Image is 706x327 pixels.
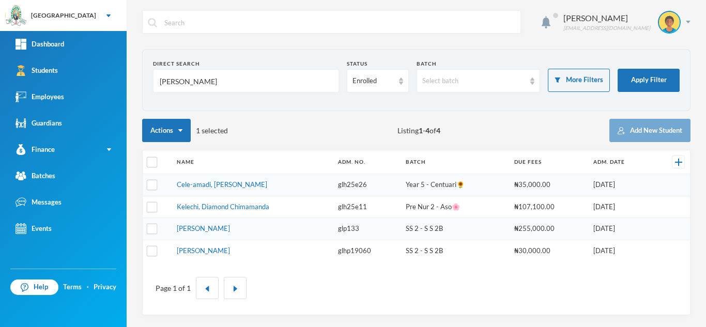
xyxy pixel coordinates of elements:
[588,240,654,261] td: [DATE]
[87,282,89,292] div: ·
[333,240,401,261] td: glhp19060
[401,196,509,218] td: Pre Nur 2 - Aso🌸
[548,69,610,92] button: More Filters
[16,144,55,155] div: Finance
[333,196,401,218] td: glh25e11
[401,150,509,174] th: Batch
[352,76,394,86] div: Enrolled
[563,24,650,32] div: [EMAIL_ADDRESS][DOMAIN_NAME]
[509,174,588,196] td: ₦35,000.00
[6,6,26,26] img: logo
[347,60,409,68] div: Status
[94,282,116,292] a: Privacy
[177,203,269,211] a: Kelechi, Diamond Chimamanda
[333,218,401,240] td: glp133
[509,150,588,174] th: Due Fees
[618,69,680,92] button: Apply Filter
[172,150,332,174] th: Name
[588,150,654,174] th: Adm. Date
[401,240,509,261] td: SS 2 - S S 2B
[419,126,423,135] b: 1
[422,76,526,86] div: Select batch
[16,65,58,76] div: Students
[31,11,96,20] div: [GEOGRAPHIC_DATA]
[509,240,588,261] td: ₦30,000.00
[159,70,333,93] input: Name, Admin No, Phone number, Email Address
[177,246,230,255] a: [PERSON_NAME]
[563,12,650,24] div: [PERSON_NAME]
[16,197,62,208] div: Messages
[16,39,64,50] div: Dashboard
[16,170,55,181] div: Batches
[588,174,654,196] td: [DATE]
[156,283,191,293] div: Page 1 of 1
[675,159,682,166] img: +
[148,18,157,27] img: search
[142,119,191,142] button: Actions
[397,125,440,136] span: Listing - of
[401,174,509,196] td: Year 5 - Centuari🌻
[417,60,541,68] div: Batch
[177,224,230,232] a: [PERSON_NAME]
[333,174,401,196] td: glh25e26
[509,196,588,218] td: ₦107,100.00
[16,91,64,102] div: Employees
[16,223,52,234] div: Events
[142,119,228,142] div: 1 selected
[63,282,82,292] a: Terms
[609,119,690,142] button: Add New Student
[436,126,440,135] b: 4
[509,218,588,240] td: ₦255,000.00
[425,126,429,135] b: 4
[163,11,515,34] input: Search
[659,12,680,33] img: STUDENT
[153,60,339,68] div: Direct Search
[588,218,654,240] td: [DATE]
[16,118,62,129] div: Guardians
[401,218,509,240] td: SS 2 - S S 2B
[333,150,401,174] th: Adm. No.
[177,180,267,189] a: Cele-amadi, [PERSON_NAME]
[10,279,58,295] a: Help
[588,196,654,218] td: [DATE]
